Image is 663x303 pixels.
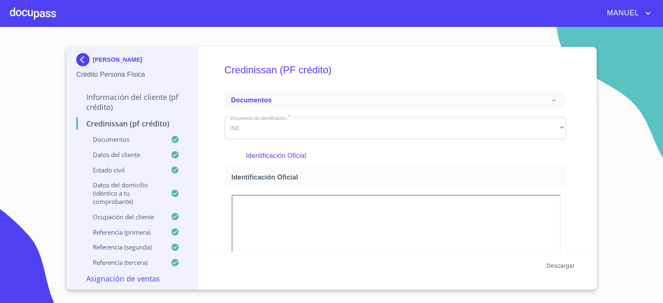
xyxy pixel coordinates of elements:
div: Documentos [225,90,566,110]
p: Referencia (segunda) [76,243,171,251]
span: Identificación Oficial [232,173,563,182]
img: Docupass spot blue [76,53,93,66]
p: Ocupación del Cliente [76,213,171,221]
span: Documentos [231,97,272,104]
div: INE [225,117,566,139]
p: Datos del cliente [76,150,171,159]
p: Crédito Persona Física [76,70,188,80]
p: Documentos [76,135,171,143]
button: Descargar [543,258,578,274]
span: Descargar [547,261,575,271]
p: Estado civil [76,166,171,174]
p: Credinissan (PF crédito) [76,119,188,128]
button: account of current user [601,7,653,20]
p: Asignación de Ventas [76,274,188,284]
span: MANUEL [601,7,643,20]
p: Datos del domicilio (idéntico a tu comprobante) [76,181,171,206]
h5: Credinissan (PF crédito) [225,53,566,87]
p: Información del cliente (PF crédito) [76,92,188,112]
p: Identificación Oficial [246,151,544,161]
p: Referencia (primera) [76,228,171,236]
div: [PERSON_NAME] [76,53,188,70]
p: [PERSON_NAME] [93,56,142,63]
p: Referencia (tercera) [76,258,171,267]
